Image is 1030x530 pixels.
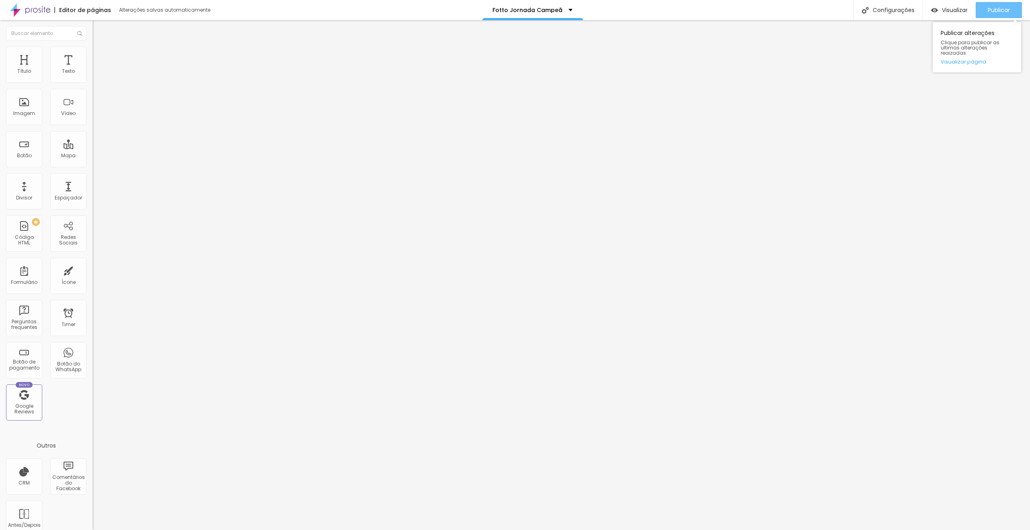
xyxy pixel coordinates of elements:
span: Publicar [988,7,1010,13]
span: Visualizar [942,7,968,13]
div: Espaçador [55,195,82,201]
img: Icone [862,7,869,14]
div: Ícone [62,279,76,285]
div: Botão do WhatsApp [52,361,84,373]
div: Google Reviews [8,403,40,415]
div: CRM [19,480,30,486]
img: Icone [77,31,82,36]
div: Formulário [11,279,37,285]
button: Publicar [976,2,1022,18]
div: Divisor [16,195,32,201]
div: Antes/Depois [8,522,40,528]
div: Redes Sociais [52,234,84,246]
iframe: Editor [93,20,1030,530]
button: Visualizar [923,2,976,18]
div: Vídeo [61,111,76,116]
div: Editor de páginas [54,7,111,13]
div: Mapa [61,153,76,158]
div: Perguntas frequentes [8,319,40,331]
div: Imagem [13,111,35,116]
p: Fotto Jornada Campeã [492,7,562,13]
a: Visualizar página [941,59,1013,64]
div: Botão de pagamento [8,359,40,371]
div: Novo [16,382,33,388]
div: Título [17,68,31,74]
div: Publicar alterações [933,22,1021,72]
img: view-1.svg [931,7,938,14]
div: Texto [62,68,75,74]
span: Clique para publicar as ultimas alterações reaizadas [941,40,1013,56]
div: Timer [62,322,75,327]
div: Comentários do Facebook [52,475,84,492]
div: Botão [17,153,32,158]
input: Buscar elemento [6,26,87,41]
div: Código HTML [8,234,40,246]
div: Alterações salvas automaticamente [119,8,212,12]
